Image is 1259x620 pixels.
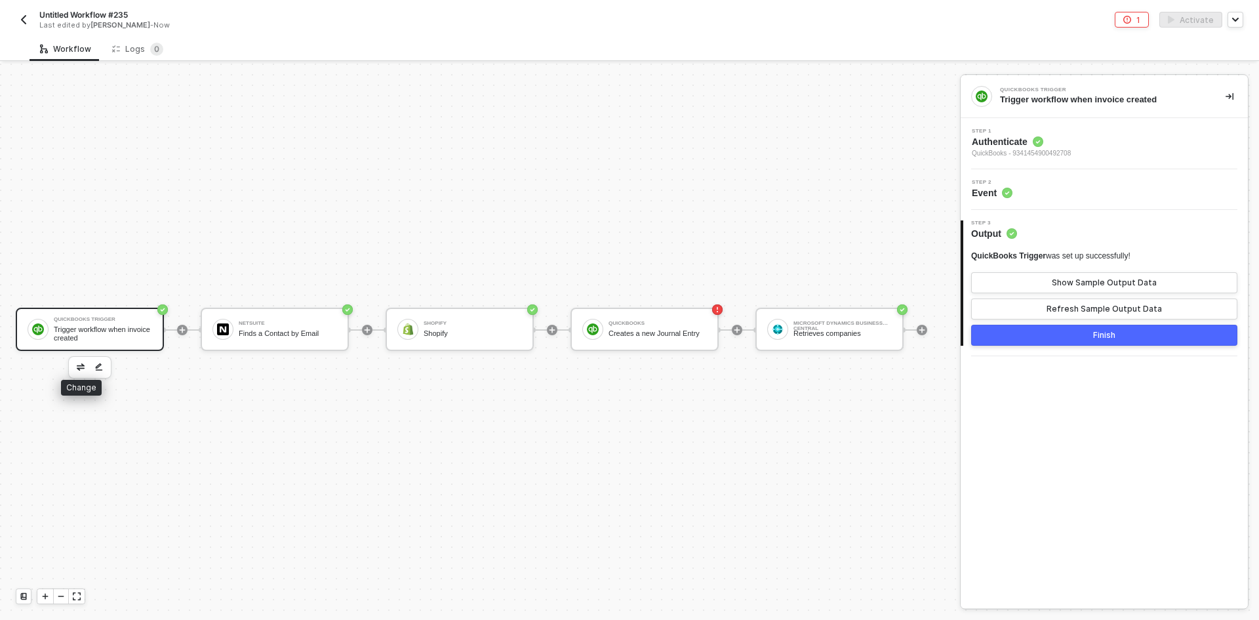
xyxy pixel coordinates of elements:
[40,44,91,54] div: Workflow
[239,321,337,326] div: NetSuite
[424,321,522,326] div: Shopify
[1093,330,1115,341] div: Finish
[971,227,1017,240] span: Output
[587,323,599,335] img: icon
[609,329,707,338] div: Creates a new Journal Entry
[793,321,892,326] div: Microsoft Dynamics Business Central
[18,14,29,25] img: back
[157,304,168,315] span: icon-success-page
[73,360,89,375] button: edit-cred
[73,592,81,600] span: icon-expand
[54,317,152,322] div: QuickBooks Trigger
[1047,304,1162,314] div: Refresh Sample Output Data
[61,380,102,396] div: Change
[1136,14,1140,26] div: 1
[1115,12,1149,28] button: 1
[971,220,1017,226] span: Step 3
[733,326,741,334] span: icon-play
[971,299,1237,320] button: Refresh Sample Output Data
[527,304,538,315] span: icon-success-page
[1000,87,1197,93] div: QuickBooks Trigger
[1226,93,1233,100] span: icon-collapse-right
[95,363,103,372] img: edit-cred
[77,363,85,370] img: edit-cred
[1159,12,1222,28] button: activateActivate
[57,592,65,600] span: icon-minus
[1052,278,1157,288] div: Show Sample Output Data
[609,321,707,326] div: QuickBooks
[971,272,1237,293] button: Show Sample Output Data
[972,129,1071,134] span: Step 1
[972,186,1012,199] span: Event
[90,20,150,30] span: [PERSON_NAME]
[91,360,107,375] button: edit-cred
[41,592,49,600] span: icon-play
[548,326,556,334] span: icon-play
[32,323,44,335] img: icon
[402,323,414,335] img: icon
[16,12,31,28] button: back
[918,326,926,334] span: icon-play
[712,304,723,315] span: icon-error-page
[239,329,337,338] div: Finds a Contact by Email
[961,129,1248,159] div: Step 1Authenticate QuickBooks - 9341454900492708
[972,148,1071,159] span: QuickBooks - 9341454900492708
[424,329,522,338] div: Shopify
[772,323,784,335] img: icon
[971,325,1237,346] button: Finish
[1000,94,1205,106] div: Trigger workflow when invoice created
[972,180,1012,185] span: Step 2
[971,251,1130,262] div: was set up successfully!
[971,251,1046,260] span: QuickBooks Trigger
[961,220,1248,346] div: Step 3Output QuickBooks Triggerwas set up successfully!Show Sample Output DataRefresh Sample Outp...
[39,20,599,30] div: Last edited by - Now
[972,135,1071,148] span: Authenticate
[217,323,229,335] img: icon
[342,304,353,315] span: icon-success-page
[54,325,152,342] div: Trigger workflow when invoice created
[976,91,988,102] img: integration-icon
[39,9,128,20] span: Untitled Workflow #235
[363,326,371,334] span: icon-play
[1123,16,1131,24] span: icon-error-page
[897,304,908,315] span: icon-success-page
[150,43,163,56] sup: 0
[178,326,186,334] span: icon-play
[112,43,163,56] div: Logs
[793,329,892,338] div: Retrieves companies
